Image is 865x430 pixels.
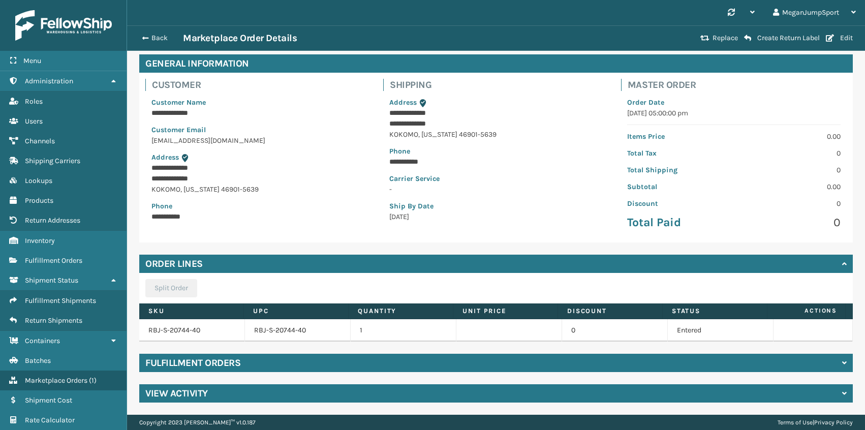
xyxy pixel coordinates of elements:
p: 0.00 [740,181,841,192]
label: Status [672,306,758,316]
p: Total Paid [627,215,728,230]
span: Lookups [25,176,52,185]
img: logo [15,10,112,41]
p: 0.00 [740,131,841,142]
div: | [778,415,853,430]
h4: Master Order [628,79,847,91]
span: Shipment Status [25,276,78,285]
p: Phone [151,201,365,211]
p: Ship By Date [389,201,603,211]
p: Total Shipping [627,165,728,175]
span: Marketplace Orders [25,376,87,385]
i: Edit [826,35,834,42]
span: Actions [770,302,843,319]
p: 0 [740,165,841,175]
td: Entered [668,319,774,342]
h4: General Information [139,54,853,73]
span: Containers [25,336,60,345]
button: Split Order [145,279,197,297]
span: Inventory [25,236,55,245]
span: Products [25,196,53,205]
button: Create Return Label [741,34,823,43]
span: Menu [23,56,41,65]
label: Unit Price [462,306,548,316]
h4: Shipping [390,79,609,91]
button: Back [136,34,183,43]
span: ( 1 ) [89,376,97,385]
p: 0 [740,215,841,230]
p: Customer Name [151,97,365,108]
h4: View Activity [145,387,208,400]
span: Batches [25,356,51,365]
p: - [389,184,603,195]
p: [DATE] 05:00:00 pm [627,108,841,118]
p: Order Date [627,97,841,108]
button: Replace [697,34,741,43]
a: Terms of Use [778,419,813,426]
p: Carrier Service [389,173,603,184]
span: Users [25,117,43,126]
a: RBJ-S-20744-40 [148,326,200,334]
h4: Fulfillment Orders [145,357,240,369]
td: RBJ-S-20744-40 [245,319,351,342]
h3: Marketplace Order Details [183,32,297,44]
span: Channels [25,137,55,145]
i: Create Return Label [744,34,751,42]
span: Address [389,98,417,107]
label: Discount [567,306,653,316]
label: UPC [253,306,339,316]
p: 0 [740,198,841,209]
p: Copyright 2023 [PERSON_NAME]™ v 1.0.187 [139,415,256,430]
p: Discount [627,198,728,209]
td: 1 [351,319,456,342]
label: Quantity [358,306,444,316]
span: Return Shipments [25,316,82,325]
p: Items Price [627,131,728,142]
i: Replace [700,35,709,42]
td: 0 [562,319,668,342]
p: Customer Email [151,125,365,135]
span: Administration [25,77,73,85]
h4: Customer [152,79,371,91]
span: Rate Calculator [25,416,75,424]
button: Edit [823,34,856,43]
span: Return Addresses [25,216,80,225]
a: Privacy Policy [814,419,853,426]
label: SKU [148,306,234,316]
span: Fulfillment Shipments [25,296,96,305]
p: KOKOMO , [US_STATE] 46901-5639 [151,184,365,195]
p: 0 [740,148,841,159]
h4: Order Lines [145,258,203,270]
p: [DATE] [389,211,603,222]
span: Shipping Carriers [25,157,80,165]
span: Roles [25,97,43,106]
p: [EMAIL_ADDRESS][DOMAIN_NAME] [151,135,365,146]
span: Fulfillment Orders [25,256,82,265]
span: Shipment Cost [25,396,72,405]
p: Total Tax [627,148,728,159]
p: Phone [389,146,603,157]
span: Address [151,153,179,162]
p: Subtotal [627,181,728,192]
p: KOKOMO , [US_STATE] 46901-5639 [389,129,603,140]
